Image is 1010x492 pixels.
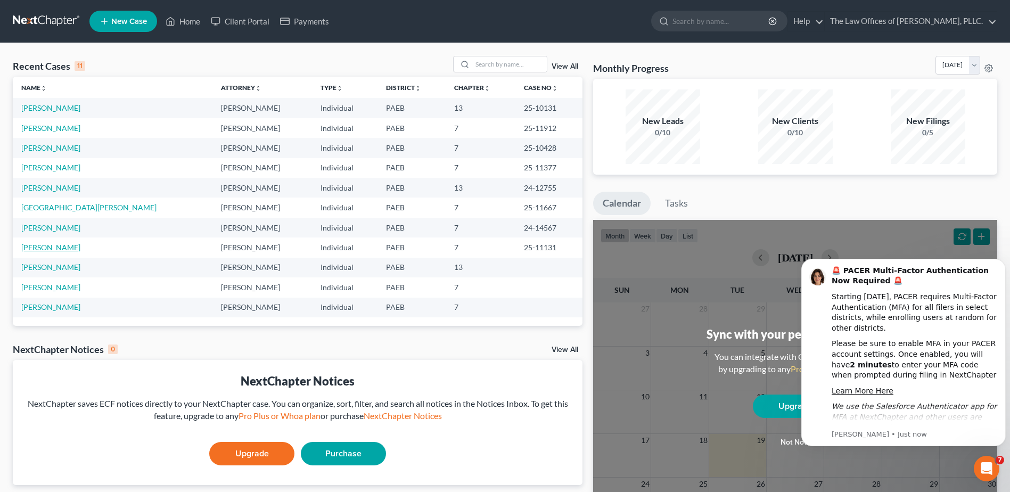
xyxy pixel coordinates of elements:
td: 13 [446,178,515,198]
iframe: Intercom live chat [974,456,999,481]
div: New Clients [758,115,833,127]
td: 24-12755 [515,178,582,198]
i: unfold_more [255,85,261,92]
i: unfold_more [415,85,421,92]
a: [PERSON_NAME] [21,302,80,311]
a: Districtunfold_more [386,84,421,92]
td: 7 [446,198,515,217]
span: 7 [996,456,1004,464]
td: PAEB [377,178,446,198]
a: Home [160,12,206,31]
a: [GEOGRAPHIC_DATA][PERSON_NAME] [21,203,157,212]
td: [PERSON_NAME] [212,118,312,138]
td: [PERSON_NAME] [212,277,312,297]
td: Individual [312,298,377,317]
td: 7 [446,237,515,257]
a: Pro Plus or Whoa plan [239,411,321,421]
input: Search by name... [672,11,770,31]
a: View All [552,346,578,354]
td: PAEB [377,237,446,257]
td: Individual [312,138,377,158]
td: PAEB [377,218,446,237]
a: Upgrade [753,395,838,418]
a: Upgrade [209,442,294,465]
td: PAEB [377,198,446,217]
td: 7 [446,118,515,138]
a: Client Portal [206,12,275,31]
a: [PERSON_NAME] [21,283,80,292]
a: Calendar [593,192,651,215]
span: New Case [111,18,147,26]
div: You can integrate with Google, Outlook, iCal by upgrading to any [710,351,881,375]
td: Individual [312,98,377,118]
a: [PERSON_NAME] [21,243,80,252]
a: Payments [275,12,334,31]
a: Case Nounfold_more [524,84,558,92]
div: NextChapter Notices [21,373,574,389]
td: Individual [312,178,377,198]
a: Nameunfold_more [21,84,47,92]
div: 11 [75,61,85,71]
td: [PERSON_NAME] [212,237,312,257]
td: [PERSON_NAME] [212,258,312,277]
div: New Filings [891,115,965,127]
td: PAEB [377,258,446,277]
a: Purchase [301,442,386,465]
a: Typeunfold_more [321,84,343,92]
a: The Law Offices of [PERSON_NAME], PLLC. [825,12,997,31]
td: 7 [446,277,515,297]
a: [PERSON_NAME] [21,223,80,232]
td: PAEB [377,98,446,118]
td: Individual [312,198,377,217]
div: Recent Cases [13,60,85,72]
td: Individual [312,258,377,277]
td: Individual [312,158,377,178]
a: Pro Plus or Whoa plan [791,364,873,374]
td: [PERSON_NAME] [212,178,312,198]
td: 25-10131 [515,98,582,118]
div: NextChapter saves ECF notices directly to your NextChapter case. You can organize, sort, filter, ... [21,398,574,422]
input: Search by name... [472,56,547,72]
td: 24-14567 [515,218,582,237]
a: [PERSON_NAME] [21,124,80,133]
td: 25-11377 [515,158,582,178]
a: Help [788,12,824,31]
div: NextChapter Notices [13,343,118,356]
td: 7 [446,158,515,178]
td: [PERSON_NAME] [212,158,312,178]
td: PAEB [377,277,446,297]
td: 25-11131 [515,237,582,257]
td: Individual [312,237,377,257]
td: 7 [446,218,515,237]
td: 25-11667 [515,198,582,217]
a: [PERSON_NAME] [21,183,80,192]
a: View All [552,63,578,70]
a: [PERSON_NAME] [21,263,80,272]
td: PAEB [377,158,446,178]
td: Individual [312,218,377,237]
td: [PERSON_NAME] [212,218,312,237]
div: 0/10 [626,127,700,138]
td: [PERSON_NAME] [212,198,312,217]
h3: Monthly Progress [593,62,669,75]
td: PAEB [377,138,446,158]
td: PAEB [377,298,446,317]
a: [PERSON_NAME] [21,163,80,172]
i: unfold_more [484,85,490,92]
a: Attorneyunfold_more [221,84,261,92]
td: Individual [312,118,377,138]
i: unfold_more [336,85,343,92]
div: Sync with your personal calendar [707,326,884,342]
td: 7 [446,138,515,158]
td: [PERSON_NAME] [212,138,312,158]
i: unfold_more [552,85,558,92]
td: 25-10428 [515,138,582,158]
